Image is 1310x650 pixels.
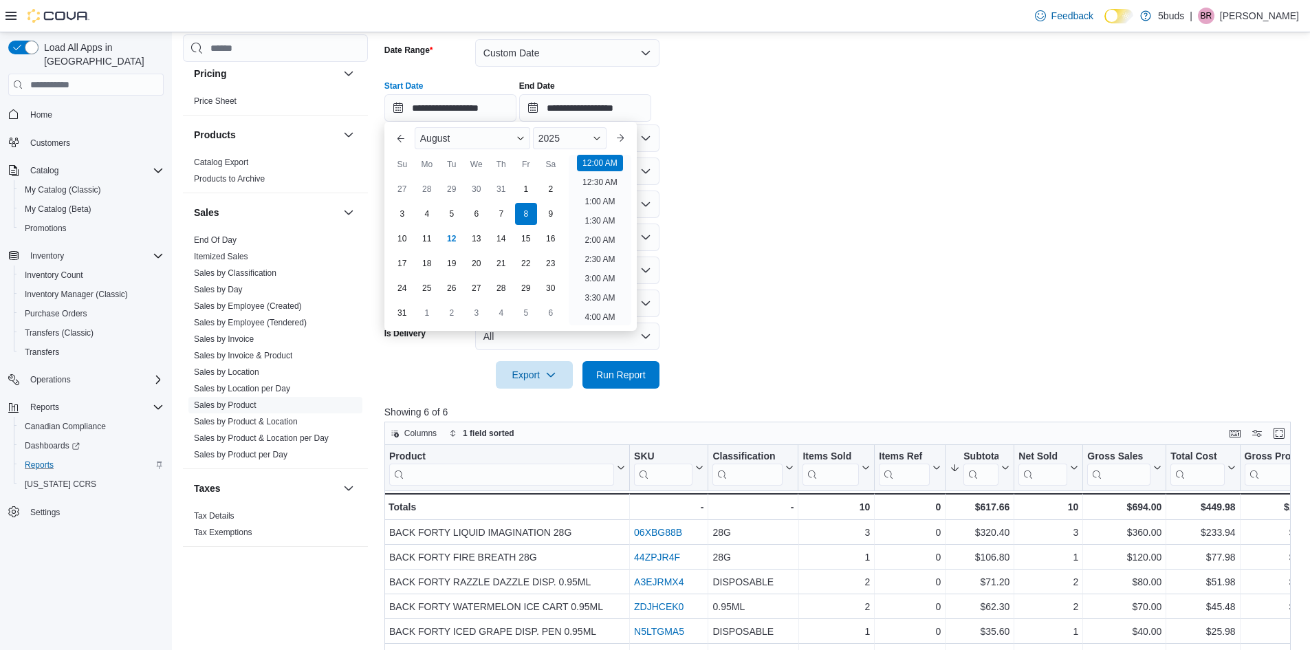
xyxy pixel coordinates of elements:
div: Gross Profit [1244,451,1307,486]
a: Sales by Employee (Tendered) [194,318,307,327]
div: SKU URL [634,451,692,486]
div: $77.98 [1170,549,1235,565]
span: Inventory [25,248,164,264]
div: day-2 [441,302,463,324]
span: Reports [25,459,54,470]
button: Subtotal [950,451,1009,486]
div: day-10 [391,228,413,250]
span: Itemized Sales [194,251,248,262]
button: Display options [1249,425,1265,442]
div: day-12 [441,228,463,250]
button: Open list of options [640,199,651,210]
span: Settings [30,507,60,518]
div: Sales [183,232,368,468]
span: Canadian Compliance [19,418,164,435]
span: Sales by Product per Day [194,449,287,460]
span: Dashboards [19,437,164,454]
a: Sales by Location per Day [194,384,290,393]
span: Customers [30,138,70,149]
div: Items Sold [803,451,859,464]
a: Tax Details [194,511,234,521]
span: Sales by Day [194,284,243,295]
div: day-4 [490,302,512,324]
span: Sales by Invoice & Product [194,350,292,361]
div: 3 [803,524,870,541]
div: BACK FORTY LIQUID IMAGINATION 28G [389,524,625,541]
li: 4:00 AM [579,309,620,325]
span: Transfers (Classic) [25,327,94,338]
button: Enter fullscreen [1271,425,1287,442]
div: BACK FORTY FIRE BREATH 28G [389,549,625,565]
p: 5buds [1158,8,1184,24]
div: 10 [803,499,870,515]
button: Export [496,361,573,389]
a: Catalog Export [194,158,248,167]
div: day-8 [515,203,537,225]
div: Su [391,153,413,175]
h3: Taxes [194,481,221,495]
div: day-1 [416,302,438,324]
div: - [634,499,703,515]
span: Export [504,361,565,389]
a: Sales by Classification [194,268,276,278]
li: 3:30 AM [579,290,620,306]
span: Load All Apps in [GEOGRAPHIC_DATA] [39,41,164,68]
div: day-23 [540,252,562,274]
a: End Of Day [194,235,237,245]
span: Price Sheet [194,96,237,107]
div: day-30 [466,178,488,200]
span: Promotions [25,223,67,234]
button: Reports [3,398,169,417]
button: Catalog [25,162,64,179]
label: Is Delivery [384,328,426,339]
button: Custom Date [475,39,659,67]
a: Dashboards [14,436,169,455]
span: Operations [30,374,71,385]
button: Canadian Compliance [14,417,169,436]
span: Sales by Location per Day [194,383,290,394]
button: Sales [340,204,357,221]
span: Reports [19,457,164,473]
button: Previous Month [390,127,412,149]
div: 28G [712,549,794,565]
p: | [1190,8,1192,24]
div: Th [490,153,512,175]
span: Transfers (Classic) [19,325,164,341]
div: day-22 [515,252,537,274]
li: 12:30 AM [577,174,623,191]
div: 2 [803,574,870,590]
a: Sales by Product per Day [194,450,287,459]
button: Total Cost [1170,451,1235,486]
div: Subtotal [963,451,998,464]
span: Settings [25,503,164,521]
span: Sales by Location [194,367,259,378]
span: Transfers [19,344,164,360]
a: Sales by Product & Location [194,417,298,426]
button: Product [389,451,625,486]
a: Sales by Product [194,400,256,410]
button: [US_STATE] CCRS [14,475,169,494]
li: 12:00 AM [577,155,623,171]
div: day-15 [515,228,537,250]
span: My Catalog (Classic) [19,182,164,198]
a: Sales by Day [194,285,243,294]
h3: Products [194,128,236,142]
a: N5LTGMA5 [634,626,684,637]
a: Sales by Invoice [194,334,254,344]
div: day-9 [540,203,562,225]
button: Taxes [194,481,338,495]
a: [US_STATE] CCRS [19,476,102,492]
div: day-26 [441,277,463,299]
button: Products [194,128,338,142]
div: Subtotal [963,451,998,486]
a: Feedback [1029,2,1099,30]
a: Itemized Sales [194,252,248,261]
button: All [475,323,659,350]
div: 10 [1018,499,1078,515]
button: Columns [385,425,442,442]
button: Transfers [14,343,169,362]
div: Gross Sales [1087,451,1150,486]
span: My Catalog (Beta) [19,201,164,217]
p: Showing 6 of 6 [384,405,1300,419]
button: Catalog [3,161,169,180]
